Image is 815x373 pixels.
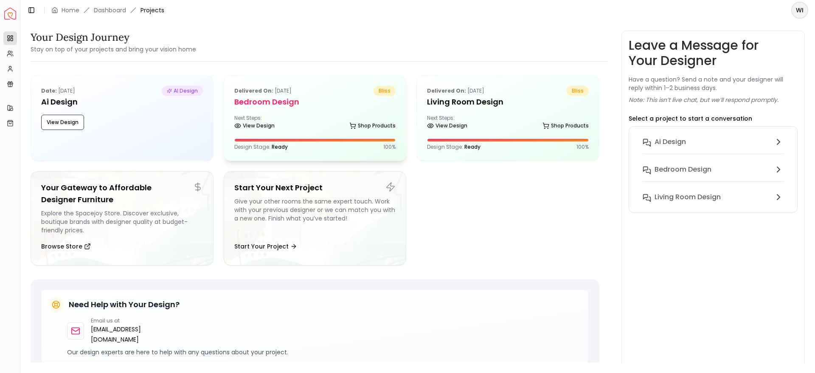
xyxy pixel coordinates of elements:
p: Note: This isn’t live chat, but we’ll respond promptly. [629,96,778,104]
nav: breadcrumb [51,6,164,14]
a: View Design [427,120,467,132]
button: Living Room Design [636,189,790,206]
span: AI Design [162,86,203,96]
span: WI [792,3,807,18]
h5: Start Your Next Project [234,182,396,194]
a: Dashboard [94,6,126,14]
a: View Design [234,120,275,132]
button: View Design [41,115,84,130]
div: Next Steps: [427,115,589,132]
h6: Living Room Design [655,192,721,202]
p: 100 % [383,144,396,150]
a: Spacejoy [4,8,16,20]
h3: Leave a Message for Your Designer [629,38,798,68]
p: [DATE] [234,86,292,96]
span: bliss [567,86,589,96]
a: Start Your Next ProjectGive your other rooms the same expert touch. Work with your previous desig... [224,171,407,266]
p: Have a question? Send a note and your designer will reply within 1–2 business days. [629,75,798,92]
button: Browse Store [41,238,91,255]
p: [DATE] [427,86,484,96]
span: Ready [464,143,481,150]
p: Email us at [91,317,185,324]
p: 100 % [576,144,589,150]
a: Shop Products [542,120,589,132]
h6: Ai Design [655,137,686,147]
p: Our design experts are here to help with any questions about your project. [67,348,582,356]
p: Design Stage: [427,144,481,150]
h5: Living Room Design [427,96,589,108]
button: Bedroom design [636,161,790,189]
h5: Bedroom design [234,96,396,108]
span: Ready [272,143,288,150]
a: Shop Products [349,120,396,132]
button: WI [791,2,808,19]
b: Date: [41,87,57,94]
h5: Need Help with Your Design? [69,299,180,311]
p: Select a project to start a conversation [629,114,752,123]
a: Your Gateway to Affordable Designer FurnitureExplore the Spacejoy Store. Discover exclusive, bout... [31,171,214,266]
a: Home [62,6,79,14]
img: Spacejoy Logo [4,8,16,20]
span: Projects [141,6,164,14]
h5: Your Gateway to Affordable Designer Furniture [41,182,203,206]
button: Start Your Project [234,238,297,255]
h6: Bedroom design [655,164,711,175]
button: Ai Design [636,133,790,161]
small: Stay on top of your projects and bring your vision home [31,45,196,54]
div: Explore the Spacejoy Store. Discover exclusive, boutique brands with designer quality at budget-f... [41,209,203,235]
p: [DATE] [41,86,75,96]
span: bliss [374,86,396,96]
div: Give your other rooms the same expert touch. Work with your previous designer or we can match you... [234,197,396,235]
b: Delivered on: [427,87,466,94]
p: Design Stage: [234,144,288,150]
b: Delivered on: [234,87,273,94]
a: [EMAIL_ADDRESS][DOMAIN_NAME] [91,324,185,345]
div: Next Steps: [234,115,396,132]
h3: Your Design Journey [31,31,196,44]
h5: Ai Design [41,96,203,108]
